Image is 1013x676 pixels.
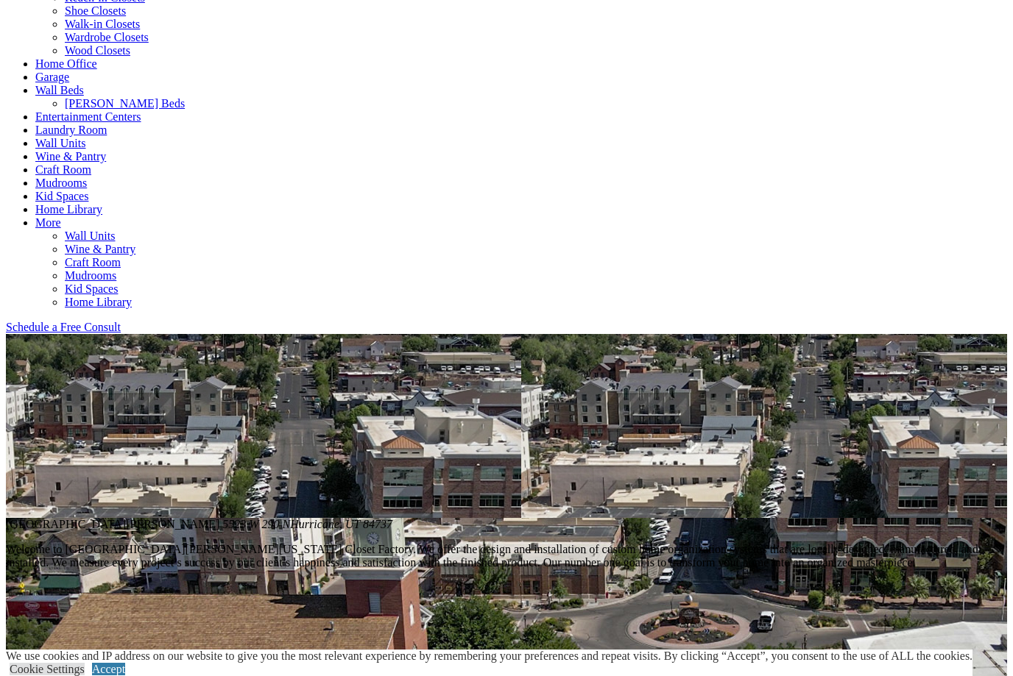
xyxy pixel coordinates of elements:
[35,110,141,123] a: Entertainment Centers
[65,243,135,255] a: Wine & Pantry
[65,282,118,295] a: Kid Spaces
[35,177,87,189] a: Mudrooms
[65,18,140,30] a: Walk-in Closets
[35,71,69,83] a: Garage
[65,4,126,17] a: Shoe Closets
[65,296,132,308] a: Home Library
[35,216,61,229] a: More menu text will display only on big screen
[6,650,973,663] div: We use cookies and IP address on our website to give you the most relevant experience by remember...
[65,31,149,43] a: Wardrobe Closets
[65,269,116,282] a: Mudrooms
[35,150,106,163] a: Wine & Pantry
[10,663,85,675] a: Cookie Settings
[35,137,85,149] a: Wall Units
[35,190,88,202] a: Kid Spaces
[35,124,107,136] a: Laundry Room
[65,230,115,242] a: Wall Units
[35,163,91,176] a: Craft Room
[92,663,125,675] a: Accept
[65,97,185,110] a: [PERSON_NAME] Beds
[65,44,130,57] a: Wood Closets
[290,518,392,530] span: Hurricane, UT 84737
[35,84,84,96] a: Wall Beds
[65,256,121,268] a: Craft Room
[6,518,219,530] span: [GEOGRAPHIC_DATA][PERSON_NAME]
[6,321,121,333] a: Schedule a Free Consult (opens a dropdown menu)
[222,518,392,530] em: 5523 W 290 N
[35,57,97,70] a: Home Office
[6,543,1007,569] p: Welcome to [GEOGRAPHIC_DATA][PERSON_NAME][US_STATE] Closet Factory. We offer the design and insta...
[35,203,102,216] a: Home Library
